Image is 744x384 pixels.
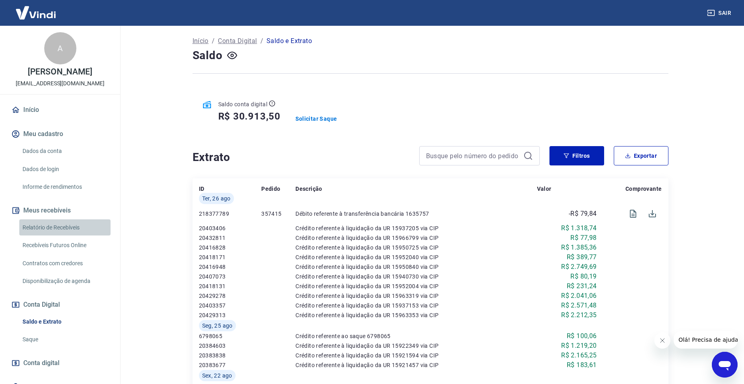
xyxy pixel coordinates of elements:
p: [PERSON_NAME] [28,68,92,76]
p: R$ 2.041,06 [561,291,596,301]
p: 20429278 [199,292,262,300]
h4: Saldo [193,47,223,64]
p: 357415 [261,210,295,218]
a: Solicitar Saque [295,115,337,123]
iframe: Mensagem da empresa [674,331,738,349]
a: Conta Digital [218,36,257,46]
p: R$ 2.165,25 [561,351,596,360]
p: 20383838 [199,351,262,359]
p: R$ 2.571,48 [561,301,596,310]
a: Saldo e Extrato [19,314,111,330]
p: Pedido [261,185,280,193]
p: Crédito referente à liquidação da UR 15922349 via CIP [295,342,537,350]
p: 20403357 [199,301,262,310]
p: 218377789 [199,210,262,218]
iframe: Botão para abrir a janela de mensagens [712,352,738,378]
p: 20403406 [199,224,262,232]
span: Download [643,204,662,223]
h4: Extrato [193,149,410,165]
p: Crédito referente à liquidação da UR 15921457 via CIP [295,361,537,369]
p: Crédito referente à liquidação da UR 15952004 via CIP [295,282,537,290]
p: Crédito referente à liquidação da UR 15963319 via CIP [295,292,537,300]
p: Crédito referente à liquidação da UR 15950840 via CIP [295,263,537,271]
p: Crédito referente à liquidação da UR 15921594 via CIP [295,351,537,359]
p: 20416828 [199,244,262,252]
p: Valor [537,185,551,193]
p: R$ 183,61 [567,360,597,370]
span: Sex, 22 ago [202,372,232,380]
p: R$ 1.219,20 [561,341,596,351]
span: Ter, 26 ago [202,194,231,202]
p: Crédito referente à liquidação da UR 15963353 via CIP [295,311,537,319]
p: Saldo e Extrato [266,36,312,46]
a: Início [10,101,111,119]
p: Débito referente à transferência bancária 1635757 [295,210,537,218]
p: R$ 2.212,35 [561,310,596,320]
p: 20432811 [199,234,262,242]
p: 20418171 [199,253,262,261]
a: Disponibilização de agenda [19,273,111,289]
a: Relatório de Recebíveis [19,219,111,236]
p: -R$ 79,84 [569,209,597,219]
h5: R$ 30.913,50 [218,110,281,123]
p: 20407073 [199,273,262,281]
p: Crédito referente à liquidação da UR 15966799 via CIP [295,234,537,242]
p: R$ 389,77 [567,252,597,262]
p: / [212,36,215,46]
p: Descrição [295,185,322,193]
button: Sair [705,6,734,21]
p: 20418131 [199,282,262,290]
p: Saldo conta digital [218,100,268,108]
p: / [260,36,263,46]
p: ID [199,185,205,193]
a: Dados da conta [19,143,111,159]
p: Crédito referente ao saque 6798065 [295,332,537,340]
p: R$ 2.749,69 [561,262,596,272]
span: Visualizar [623,204,643,223]
a: Informe de rendimentos [19,179,111,195]
p: 20416948 [199,263,262,271]
p: 20429313 [199,311,262,319]
img: Vindi [10,0,62,25]
a: Conta digital [10,354,111,372]
button: Exportar [614,146,668,165]
input: Busque pelo número do pedido [426,150,520,162]
p: R$ 1.385,36 [561,243,596,252]
p: Crédito referente à liquidação da UR 15952040 via CIP [295,253,537,261]
button: Meu cadastro [10,125,111,143]
a: Dados de login [19,161,111,178]
p: Crédito referente à liquidação da UR 15940730 via CIP [295,273,537,281]
a: Contratos com credores [19,255,111,272]
p: Crédito referente à liquidação da UR 15937153 via CIP [295,301,537,310]
p: 20384603 [199,342,262,350]
p: Comprovante [625,185,662,193]
p: R$ 100,06 [567,331,597,341]
div: A [44,32,76,64]
button: Filtros [549,146,604,165]
p: R$ 231,24 [567,281,597,291]
p: R$ 80,19 [570,272,596,281]
span: Conta digital [23,357,59,369]
a: Saque [19,331,111,348]
button: Meus recebíveis [10,202,111,219]
iframe: Fechar mensagem [654,332,670,349]
p: R$ 1.318,74 [561,223,596,233]
p: 20383677 [199,361,262,369]
span: Seg, 25 ago [202,322,233,330]
p: Crédito referente à liquidação da UR 15937205 via CIP [295,224,537,232]
a: Início [193,36,209,46]
p: R$ 77,98 [570,233,596,243]
span: Olá! Precisa de ajuda? [5,6,68,12]
button: Conta Digital [10,296,111,314]
p: 6798065 [199,332,262,340]
p: [EMAIL_ADDRESS][DOMAIN_NAME] [16,79,105,88]
p: Crédito referente à liquidação da UR 15950725 via CIP [295,244,537,252]
a: Recebíveis Futuros Online [19,237,111,254]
